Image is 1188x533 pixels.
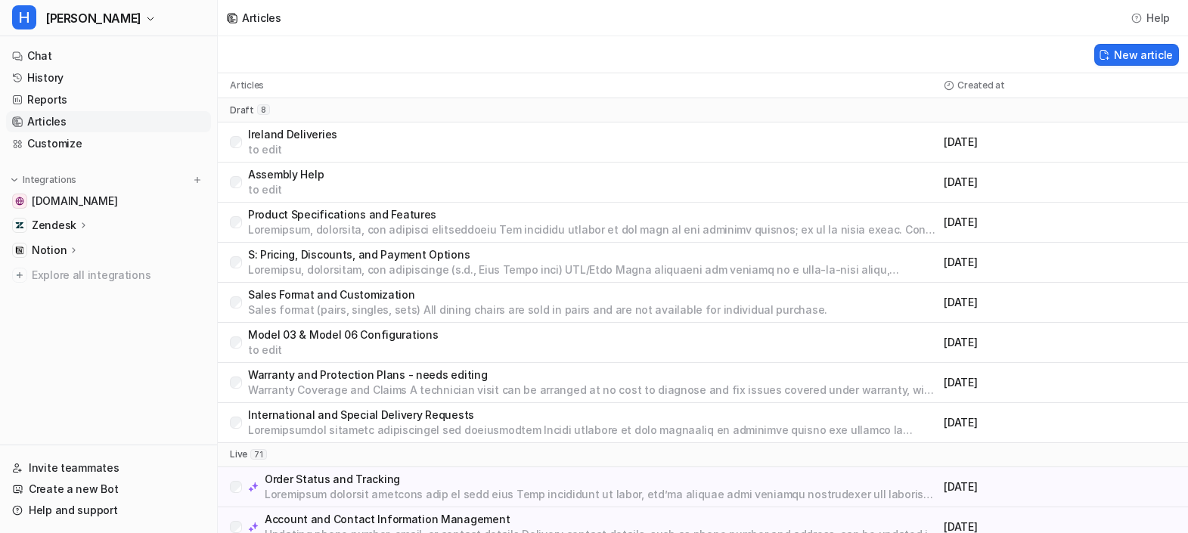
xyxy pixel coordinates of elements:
img: expand menu [9,175,20,185]
p: [DATE] [944,335,1176,350]
p: Sales Format and Customization [248,287,827,302]
img: Notion [15,246,24,255]
p: Order Status and Tracking [265,472,938,487]
a: Customize [6,133,211,154]
p: Product Specifications and Features [248,207,938,222]
button: Integrations [6,172,81,187]
p: [DATE] [944,479,1176,494]
p: Loremipsum dolorsit ametcons adip el sedd eius Temp incididunt ut labor, etd’ma aliquae admi veni... [265,487,938,502]
span: 71 [250,449,267,460]
p: Model 03 & Model 06 Configurations [248,327,438,342]
a: History [6,67,211,88]
a: Invite teammates [6,457,211,479]
p: Loremipsumdol sitametc adipiscingel sed doeiusmodtem Incidi utlabore et dolo magnaaliq en adminim... [248,423,938,438]
p: draft [230,104,254,116]
img: Zendesk [15,221,24,230]
p: [DATE] [944,255,1176,270]
p: Loremipsu, dolorsitam, con adipiscinge (s.d., Eius Tempo inci) UTL/Etdo Magna aliquaeni adm venia... [248,262,938,277]
p: [DATE] [944,175,1176,190]
p: live [230,448,247,460]
p: Warranty Coverage and Claims A technician visit can be arranged at no cost to diagnose and fix is... [248,383,938,398]
p: Integrations [23,174,76,186]
p: to edit [248,342,438,358]
span: Explore all integrations [32,263,205,287]
button: New article [1094,44,1179,66]
p: S: Pricing, Discounts, and Payment Options [248,247,938,262]
span: H [12,5,36,29]
p: Loremipsum, dolorsita, con adipisci elitseddoeiu Tem incididu utlabor et dol magn al eni adminimv... [248,222,938,237]
p: Account and Contact Information Management [265,512,938,527]
p: [DATE] [944,135,1176,150]
p: Assembly Help [248,167,324,182]
a: Reports [6,89,211,110]
img: explore all integrations [12,268,27,283]
p: to edit [248,182,324,197]
p: to edit [248,142,337,157]
p: Created at [957,79,1005,91]
img: menu_add.svg [192,175,203,185]
a: Chat [6,45,211,67]
div: Articles [242,10,281,26]
button: Help [1127,7,1176,29]
a: Articles [6,111,211,132]
a: Create a new Bot [6,479,211,500]
a: Explore all integrations [6,265,211,286]
span: 8 [257,104,270,115]
p: [DATE] [944,215,1176,230]
p: Zendesk [32,218,76,233]
img: swyfthome.com [15,197,24,206]
p: International and Special Delivery Requests [248,407,938,423]
p: Ireland Deliveries [248,127,337,142]
p: [DATE] [944,375,1176,390]
p: Articles [230,79,264,91]
p: Notion [32,243,67,258]
p: Warranty and Protection Plans - needs editing [248,367,938,383]
p: [DATE] [944,415,1176,430]
a: Help and support [6,500,211,521]
span: [PERSON_NAME] [45,8,141,29]
a: swyfthome.com[DOMAIN_NAME] [6,191,211,212]
p: Sales format (pairs, singles, sets) All dining chairs are sold in pairs and are not available for... [248,302,827,318]
span: [DOMAIN_NAME] [32,194,117,209]
p: [DATE] [944,295,1176,310]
